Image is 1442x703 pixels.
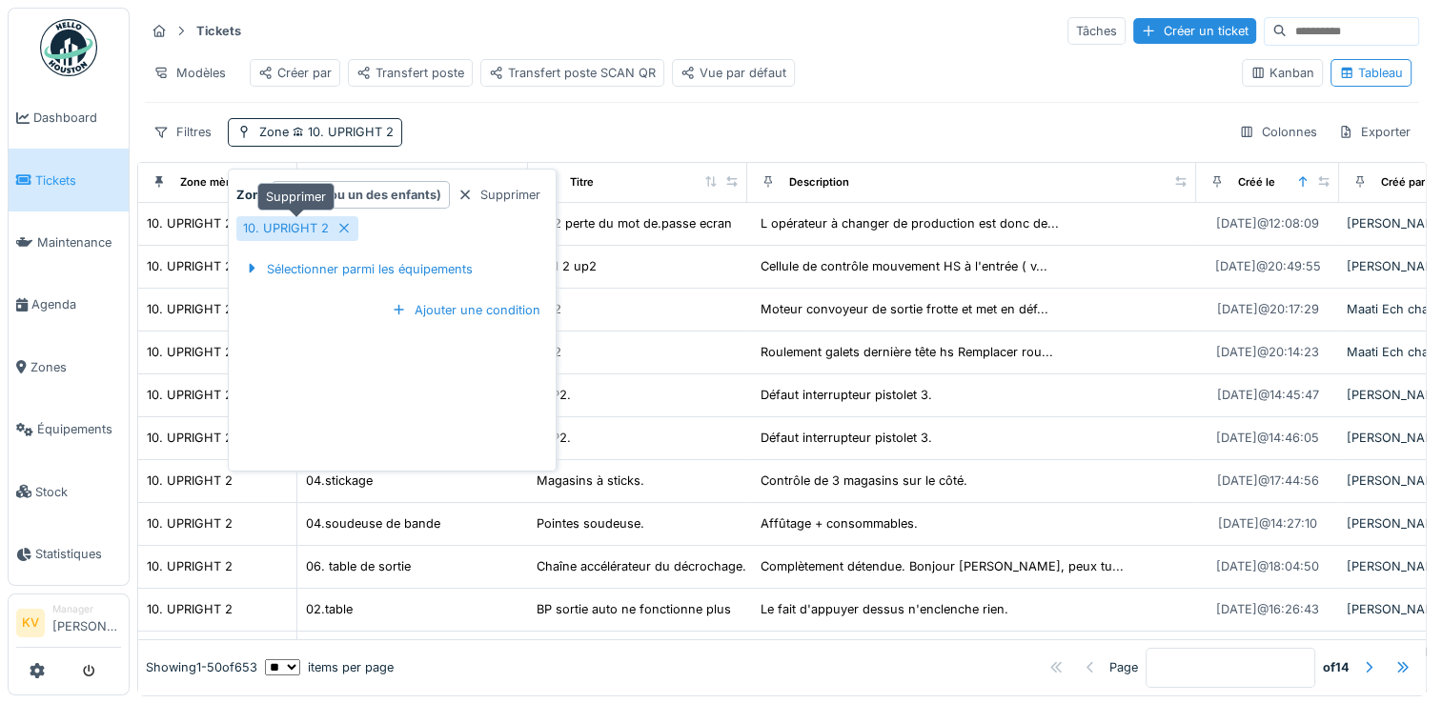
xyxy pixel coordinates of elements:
[570,174,594,191] div: Titre
[146,659,257,677] div: Showing 1 - 50 of 653
[537,214,732,232] div: Up2 perte du mot de.passe ecran
[1230,118,1326,146] div: Colonnes
[52,602,121,643] li: [PERSON_NAME]
[35,483,121,501] span: Stock
[145,118,220,146] div: Filtres
[1109,659,1138,677] div: Page
[1216,343,1319,361] div: [DATE] @ 20:14:23
[147,300,233,318] div: 10. UPRIGHT 2
[189,22,249,40] strong: Tickets
[537,600,731,618] div: BP sortie auto ne fonctionne plus
[1323,659,1350,677] strong: of 14
[789,174,849,191] div: Description
[761,472,967,490] div: Contrôle de 3 magasins sur le côté.
[537,514,644,532] div: Pointes soudeuse.
[537,257,597,275] div: Coil 2 up2
[236,186,268,204] strong: Zone
[306,472,373,490] div: 04.stickage
[35,545,121,563] span: Statistiques
[1238,174,1275,191] div: Créé le
[1218,514,1317,532] div: [DATE] @ 14:27:10
[243,219,329,237] div: 10. UPRIGHT 2
[306,514,440,532] div: 04.soudeuse de bande
[236,256,480,282] div: Sélectionner parmi les équipements
[33,109,121,127] span: Dashboard
[537,557,746,575] div: Chaîne accélérateur du décrochage.
[1250,64,1314,82] div: Kanban
[761,257,1047,275] div: Cellule de contrôle mouvement HS à l'entrée ( v...
[147,343,233,361] div: 10. UPRIGHT 2
[265,659,394,677] div: items per page
[1215,257,1321,275] div: [DATE] @ 20:49:55
[761,386,932,404] div: Défaut interrupteur pistolet 3.
[31,295,121,313] span: Agenda
[1067,17,1126,45] div: Tâches
[1216,557,1319,575] div: [DATE] @ 18:04:50
[450,182,548,208] div: Supprimer
[147,557,233,575] div: 10. UPRIGHT 2
[257,183,335,211] div: Supprimer
[147,214,233,232] div: 10. UPRIGHT 2
[761,429,932,447] div: Défaut interrupteur pistolet 3.
[761,343,1053,361] div: Roulement galets dernière tête hs Remplacer rou...
[761,214,1059,232] div: L opérateur à changer de production est donc de...
[147,600,233,618] div: 10. UPRIGHT 2
[537,472,644,490] div: Magasins à sticks.
[1133,18,1256,44] div: Créer un ticket
[147,514,233,532] div: 10. UPRIGHT 2
[306,600,353,618] div: 02.table
[289,125,394,139] span: 10. UPRIGHT 2
[37,420,121,438] span: Équipements
[1217,386,1319,404] div: [DATE] @ 14:45:47
[1217,472,1319,490] div: [DATE] @ 17:44:56
[761,600,1008,618] div: Le fait d'appuyer dessus n'enclenche rien.
[1339,64,1403,82] div: Tableau
[147,429,233,447] div: 10. UPRIGHT 2
[37,233,121,251] span: Maintenance
[259,123,394,141] div: Zone
[52,602,121,616] div: Manager
[180,174,236,191] div: Zone mère
[384,297,548,323] div: Ajouter une condition
[145,59,234,87] div: Modèles
[761,557,1124,575] div: Complètement détendue. Bonjour [PERSON_NAME], peux tu...
[303,186,441,204] strong: est (ou un des enfants)
[489,64,656,82] div: Transfert poste SCAN QR
[306,557,411,575] div: 06. table de sortie
[16,609,45,637] li: KV
[1330,118,1419,146] div: Exporter
[30,358,121,376] span: Zones
[1217,300,1319,318] div: [DATE] @ 20:17:29
[1216,429,1319,447] div: [DATE] @ 14:46:05
[680,64,786,82] div: Vue par défaut
[761,514,918,532] div: Affûtage + consommables.
[1216,214,1319,232] div: [DATE] @ 12:08:09
[147,257,233,275] div: 10. UPRIGHT 2
[147,472,233,490] div: 10. UPRIGHT 2
[356,64,464,82] div: Transfert poste
[761,300,1048,318] div: Moteur convoyeur de sortie frotte et met en déf...
[147,386,233,404] div: 10. UPRIGHT 2
[1216,600,1319,618] div: [DATE] @ 16:26:43
[40,19,97,76] img: Badge_color-CXgf-gQk.svg
[258,64,332,82] div: Créer par
[1381,174,1425,191] div: Créé par
[35,171,121,190] span: Tickets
